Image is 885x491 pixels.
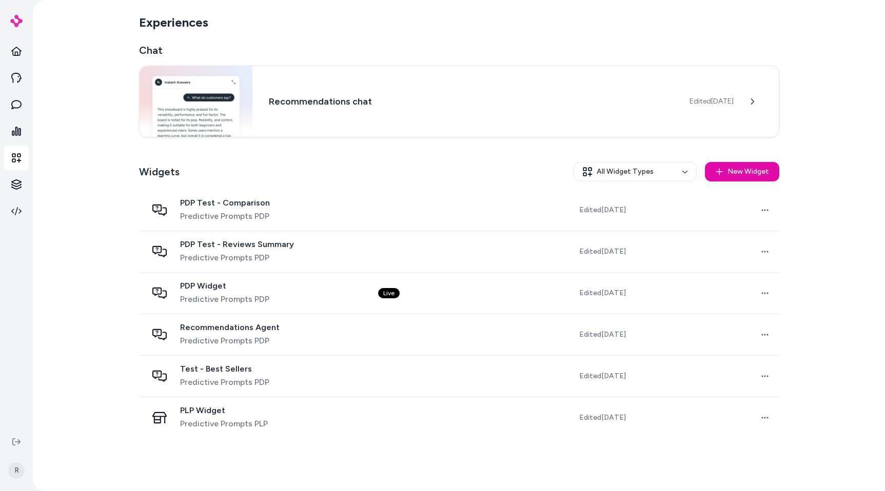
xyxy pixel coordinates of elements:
[139,43,779,57] h2: Chat
[579,330,626,340] span: Edited [DATE]
[579,205,626,215] span: Edited [DATE]
[579,413,626,423] span: Edited [DATE]
[180,252,294,264] span: Predictive Prompts PDP
[180,198,270,208] span: PDP Test - Comparison
[579,371,626,381] span: Edited [DATE]
[579,288,626,298] span: Edited [DATE]
[180,293,269,305] span: Predictive Prompts PDP
[180,364,269,374] span: Test - Best Sellers
[574,162,697,181] button: All Widget Types
[180,418,268,430] span: Predictive Prompts PLP
[180,210,270,222] span: Predictive Prompts PDP
[10,15,23,27] img: alby Logo
[8,462,25,479] span: R
[180,239,294,250] span: PDP Test - Reviews Summary
[378,288,400,298] div: Live
[6,454,27,487] button: R
[705,162,779,181] button: New Widget
[180,335,280,347] span: Predictive Prompts PDP
[269,94,673,109] h3: Recommendations chat
[139,165,180,179] h2: Widgets
[690,96,734,107] span: Edited [DATE]
[139,66,779,137] a: Chat widgetRecommendations chatEdited[DATE]
[180,376,269,388] span: Predictive Prompts PDP
[180,405,268,416] span: PLP Widget
[180,281,269,291] span: PDP Widget
[180,322,280,333] span: Recommendations Agent
[579,247,626,257] span: Edited [DATE]
[140,66,253,137] img: Chat widget
[139,14,208,31] h2: Experiences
